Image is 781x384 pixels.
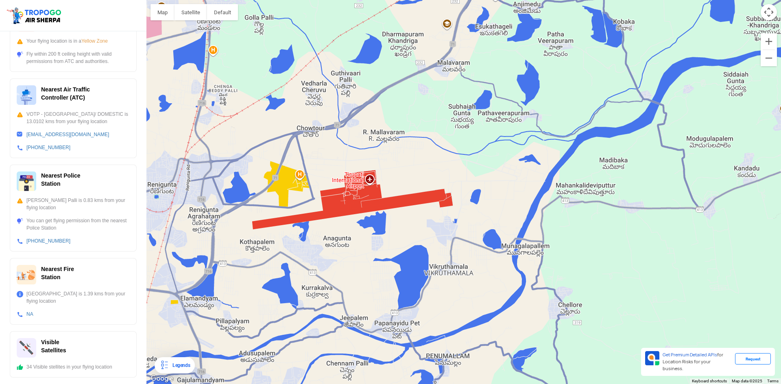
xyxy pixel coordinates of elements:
[761,50,777,66] button: Zoom out
[17,197,130,211] div: [PERSON_NAME] Palli is 0.83 kms from your flying location
[159,360,169,370] img: Legends
[692,378,727,384] button: Keyboard shortcuts
[17,265,36,284] img: ic_firestation.svg
[26,311,33,317] a: NA
[26,145,70,150] a: [PHONE_NUMBER]
[761,4,777,20] button: Map camera controls
[761,33,777,50] button: Zoom in
[6,6,64,25] img: ic_tgdronemaps.svg
[41,86,90,101] span: Nearest Air Traffic Controller (ATC)
[17,50,130,65] div: Fly within 200 ft ceiling height with valid permissions from ATC and authorities.
[41,339,66,354] span: Visible Satellites
[17,217,130,232] div: You can get flying permission from the nearest Police Station
[17,338,36,358] img: ic_satellites.svg
[148,373,175,384] a: Open this area in Google Maps (opens a new window)
[767,379,779,383] a: Terms
[645,351,659,365] img: Premium APIs
[175,4,207,20] button: Show satellite imagery
[17,111,130,125] div: VOTP - [GEOGRAPHIC_DATA]/ DOMESTIC is 13.0102 kms from your flying location
[26,132,109,137] a: [EMAIL_ADDRESS][DOMAIN_NAME]
[663,352,717,358] span: Get Premium Detailed APIs
[17,363,130,371] div: 34 Visible stellites in your flying location
[169,360,190,370] div: Legends
[148,373,175,384] img: Google
[735,353,771,364] div: Request
[17,37,130,45] div: Your flying location is in a
[17,85,36,105] img: ic_atc.svg
[17,290,130,305] div: [GEOGRAPHIC_DATA] is 1.39 kms from your flying location
[81,38,108,44] span: Yellow Zone
[732,379,762,383] span: Map data ©2025
[26,238,70,244] a: [PHONE_NUMBER]
[659,351,735,373] div: for Location Risks for your business.
[41,172,81,187] span: Nearest Police Station
[17,171,36,191] img: ic_police_station.svg
[41,266,74,280] span: Nearest Fire Station
[151,4,175,20] button: Show street map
